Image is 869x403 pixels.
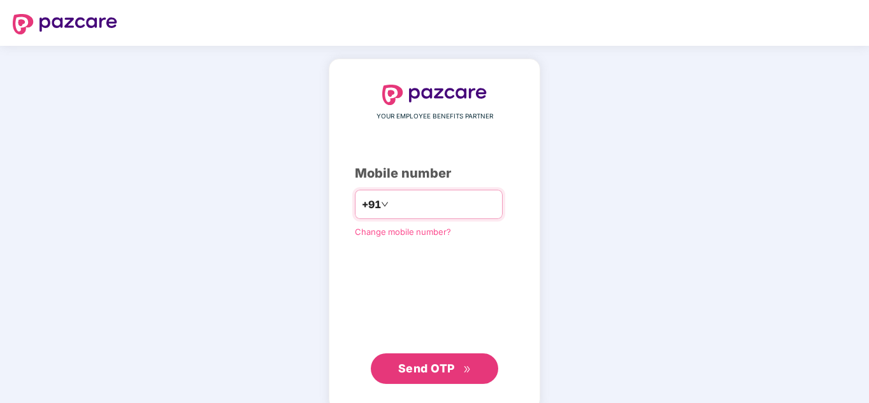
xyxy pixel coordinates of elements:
button: Send OTPdouble-right [371,353,498,384]
span: Send OTP [398,362,455,375]
img: logo [382,85,487,105]
img: logo [13,14,117,34]
span: down [381,201,389,208]
div: Mobile number [355,164,514,183]
a: Change mobile number? [355,227,451,237]
span: +91 [362,197,381,213]
span: double-right [463,365,471,374]
span: YOUR EMPLOYEE BENEFITS PARTNER [377,111,493,122]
